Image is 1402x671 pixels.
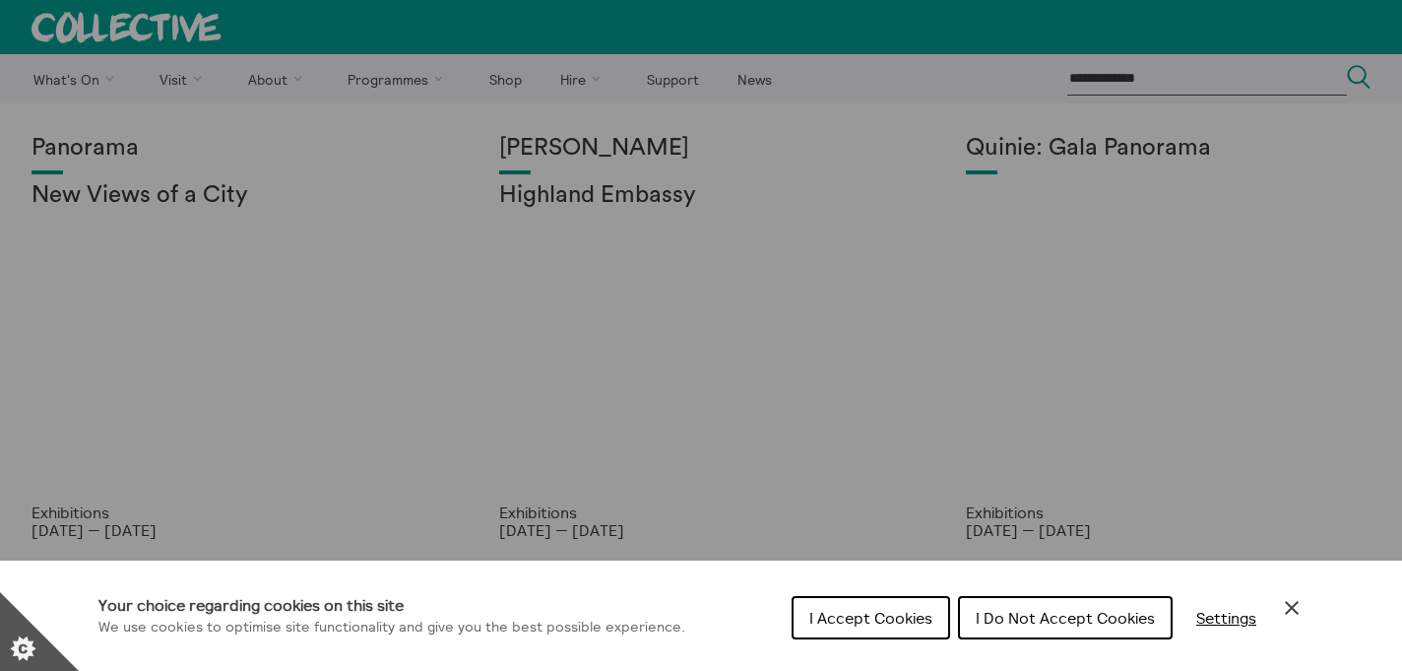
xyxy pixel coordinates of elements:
[792,596,950,639] button: I Accept Cookies
[976,608,1155,628] span: I Do Not Accept Cookies
[809,608,932,628] span: I Accept Cookies
[98,593,685,617] h1: Your choice regarding cookies on this site
[1180,598,1272,637] button: Settings
[958,596,1173,639] button: I Do Not Accept Cookies
[1196,608,1256,628] span: Settings
[1280,596,1304,620] button: Close Cookie Control
[98,617,685,638] p: We use cookies to optimise site functionality and give you the best possible experience.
